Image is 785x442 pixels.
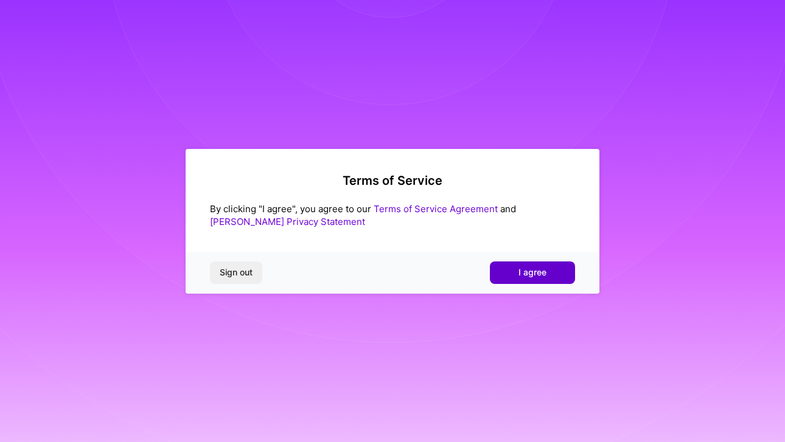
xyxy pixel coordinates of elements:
[374,203,498,215] a: Terms of Service Agreement
[210,216,365,227] a: [PERSON_NAME] Privacy Statement
[220,266,253,278] span: Sign out
[210,173,575,188] h2: Terms of Service
[490,261,575,283] button: I agree
[518,266,546,278] span: I agree
[210,202,575,228] div: By clicking "I agree", you agree to our and
[210,261,262,283] button: Sign out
